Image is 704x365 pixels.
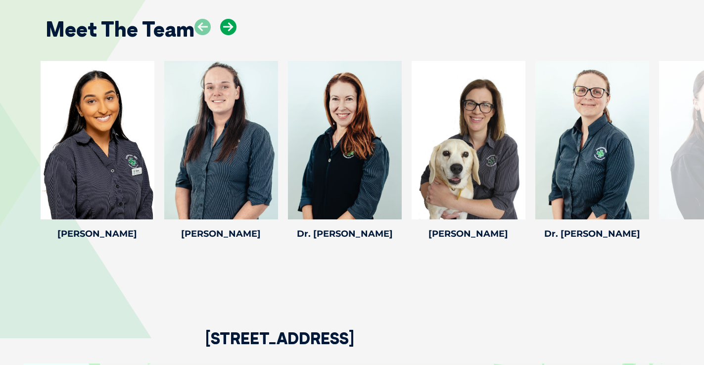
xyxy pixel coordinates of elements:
[288,229,402,238] h4: Dr. [PERSON_NAME]
[164,229,278,238] h4: [PERSON_NAME]
[41,229,154,238] h4: [PERSON_NAME]
[535,229,649,238] h4: Dr. [PERSON_NAME]
[205,330,354,364] h2: [STREET_ADDRESS]
[46,19,194,40] h2: Meet The Team
[412,229,525,238] h4: [PERSON_NAME]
